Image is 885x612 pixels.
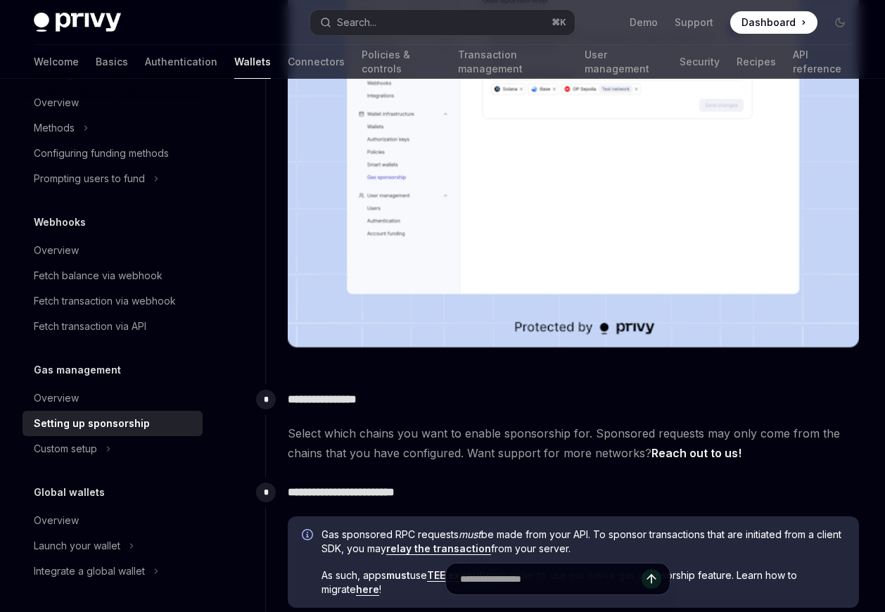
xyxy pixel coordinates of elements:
a: Overview [23,90,203,115]
div: Overview [34,242,79,259]
a: User management [585,45,663,79]
a: Security [680,45,720,79]
a: Overview [23,385,203,411]
a: Setting up sponsorship [23,411,203,436]
div: Fetch transaction via webhook [34,293,176,310]
div: Setting up sponsorship [34,415,150,432]
a: Overview [23,508,203,533]
a: Overview [23,238,203,263]
a: Policies & controls [362,45,441,79]
div: Methods [34,120,75,136]
div: Fetch balance via webhook [34,267,163,284]
h5: Gas management [34,362,121,378]
div: Custom setup [34,440,97,457]
a: Fetch balance via webhook [23,263,203,288]
a: Welcome [34,45,79,79]
button: Toggle dark mode [829,11,851,34]
div: Search... [337,14,376,31]
a: relay the transaction [386,542,491,555]
div: Integrate a global wallet [34,563,145,580]
a: Authentication [145,45,217,79]
a: Configuring funding methods [23,141,203,166]
h5: Webhooks [34,214,86,231]
svg: Info [302,529,316,543]
div: Prompting users to fund [34,170,145,187]
span: Select which chains you want to enable sponsorship for. Sponsored requests may only come from the... [288,423,859,463]
div: Fetch transaction via API [34,318,146,335]
span: Dashboard [741,15,796,30]
div: Overview [34,512,79,529]
a: Basics [96,45,128,79]
span: Gas sponsored RPC requests be made from your API. To sponsor transactions that are initiated from... [321,528,845,556]
div: Launch your wallet [34,537,120,554]
a: Fetch transaction via API [23,314,203,339]
img: dark logo [34,13,121,32]
a: Demo [630,15,658,30]
a: Wallets [234,45,271,79]
div: Overview [34,390,79,407]
button: Search...⌘K [310,10,575,35]
h5: Global wallets [34,484,105,501]
a: Transaction management [458,45,568,79]
div: Overview [34,94,79,111]
span: ⌘ K [552,17,566,28]
button: Send message [642,569,661,589]
a: Support [675,15,713,30]
a: Connectors [288,45,345,79]
a: Recipes [737,45,776,79]
a: API reference [793,45,851,79]
div: Configuring funding methods [34,145,169,162]
a: Reach out to us! [651,446,741,461]
a: Dashboard [730,11,817,34]
a: Fetch transaction via webhook [23,288,203,314]
em: must [459,528,481,540]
